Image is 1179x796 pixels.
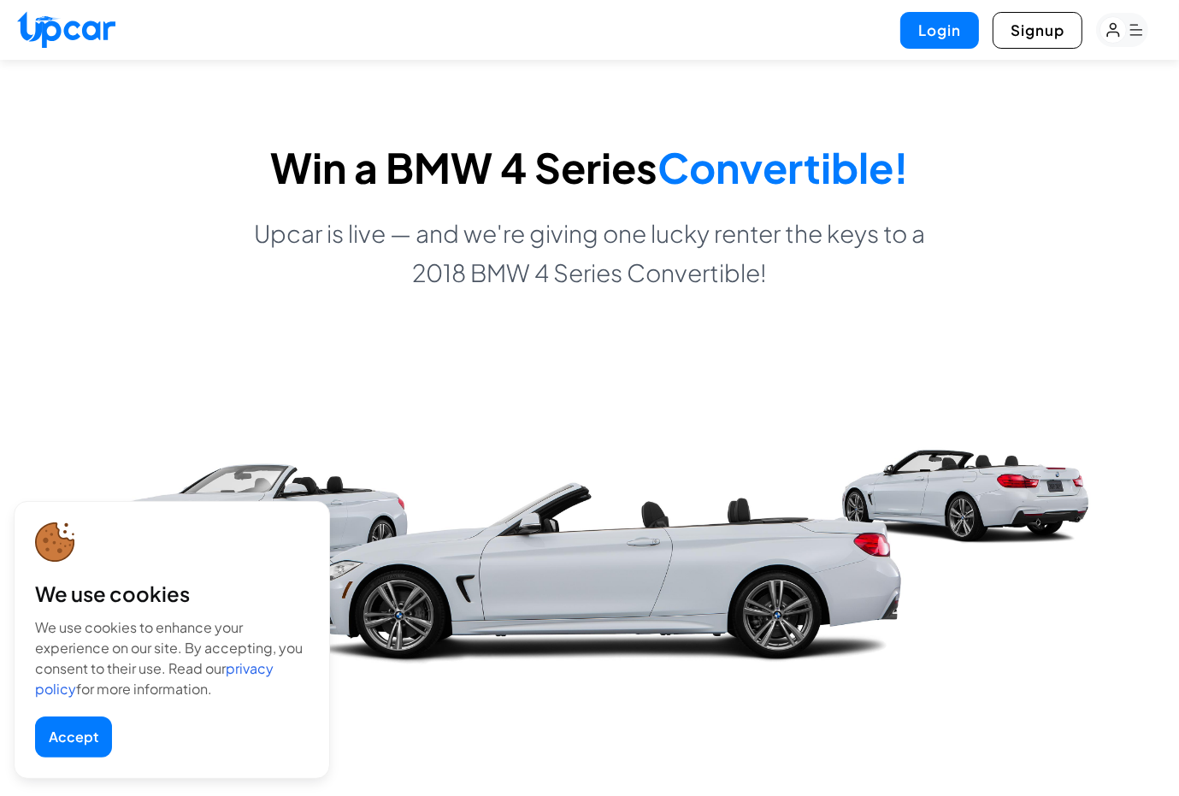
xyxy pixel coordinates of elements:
[35,522,75,563] img: cookie-icon.svg
[248,214,932,292] p: Upcar is live — and we're giving one lucky renter the keys to a 2018 BMW 4 Series Convertible!
[900,12,979,49] button: Login
[270,142,909,193] h1: Win a BMW 4 Series
[17,11,115,48] img: Upcar Logo
[657,141,909,193] span: Convertible!
[35,617,309,699] div: We use cookies to enhance your experience on our site. By accepting, you consent to their use. Re...
[35,716,112,758] button: Accept
[993,12,1082,49] button: Signup
[35,580,309,607] div: We use cookies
